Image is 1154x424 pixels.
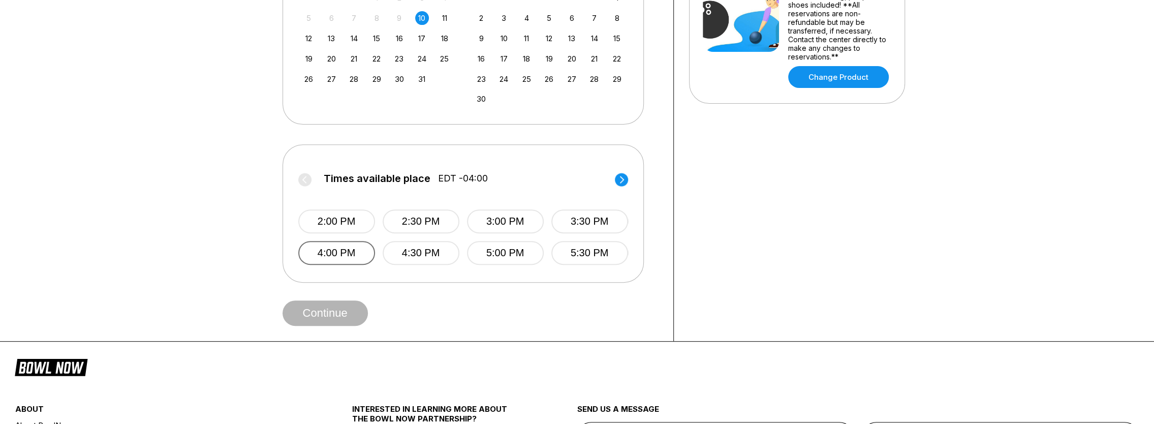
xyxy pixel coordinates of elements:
[497,72,511,86] div: Choose Monday, November 24th, 2025
[542,11,556,25] div: Choose Wednesday, November 5th, 2025
[298,209,375,233] button: 2:00 PM
[551,241,628,265] button: 5:30 PM
[392,52,406,66] div: Choose Thursday, October 23rd, 2025
[438,32,451,45] div: Choose Saturday, October 18th, 2025
[475,11,488,25] div: Choose Sunday, November 2nd, 2025
[325,32,338,45] div: Choose Monday, October 13th, 2025
[610,11,624,25] div: Choose Saturday, November 8th, 2025
[347,32,361,45] div: Choose Tuesday, October 14th, 2025
[467,241,544,265] button: 5:00 PM
[392,32,406,45] div: Choose Thursday, October 16th, 2025
[577,404,1139,422] div: send us a message
[302,11,316,25] div: Not available Sunday, October 5th, 2025
[565,52,579,66] div: Choose Thursday, November 20th, 2025
[565,32,579,45] div: Choose Thursday, November 13th, 2025
[415,11,429,25] div: Choose Friday, October 10th, 2025
[610,52,624,66] div: Choose Saturday, November 22nd, 2025
[325,52,338,66] div: Choose Monday, October 20th, 2025
[565,72,579,86] div: Choose Thursday, November 27th, 2025
[415,72,429,86] div: Choose Friday, October 31st, 2025
[325,11,338,25] div: Not available Monday, October 6th, 2025
[298,241,375,265] button: 4:00 PM
[370,52,384,66] div: Choose Wednesday, October 22nd, 2025
[475,92,488,106] div: Choose Sunday, November 30th, 2025
[347,11,361,25] div: Not available Tuesday, October 7th, 2025
[383,209,459,233] button: 2:30 PM
[475,32,488,45] div: Choose Sunday, November 9th, 2025
[587,11,601,25] div: Choose Friday, November 7th, 2025
[542,72,556,86] div: Choose Wednesday, November 26th, 2025
[475,72,488,86] div: Choose Sunday, November 23rd, 2025
[520,32,534,45] div: Choose Tuesday, November 11th, 2025
[497,32,511,45] div: Choose Monday, November 10th, 2025
[520,72,534,86] div: Choose Tuesday, November 25th, 2025
[302,72,316,86] div: Choose Sunday, October 26th, 2025
[438,52,451,66] div: Choose Saturday, October 25th, 2025
[467,209,544,233] button: 3:00 PM
[520,52,534,66] div: Choose Tuesday, November 18th, 2025
[438,11,451,25] div: Choose Saturday, October 11th, 2025
[370,11,384,25] div: Not available Wednesday, October 8th, 2025
[302,52,316,66] div: Choose Sunday, October 19th, 2025
[542,52,556,66] div: Choose Wednesday, November 19th, 2025
[347,52,361,66] div: Choose Tuesday, October 21st, 2025
[475,52,488,66] div: Choose Sunday, November 16th, 2025
[392,72,406,86] div: Choose Thursday, October 30th, 2025
[383,241,459,265] button: 4:30 PM
[438,173,488,184] span: EDT -04:00
[610,32,624,45] div: Choose Saturday, November 15th, 2025
[587,52,601,66] div: Choose Friday, November 21st, 2025
[370,32,384,45] div: Choose Wednesday, October 15th, 2025
[565,11,579,25] div: Choose Thursday, November 6th, 2025
[415,32,429,45] div: Choose Friday, October 17th, 2025
[497,11,511,25] div: Choose Monday, November 3rd, 2025
[324,173,430,184] span: Times available place
[587,32,601,45] div: Choose Friday, November 14th, 2025
[520,11,534,25] div: Choose Tuesday, November 4th, 2025
[15,404,296,419] div: about
[370,72,384,86] div: Choose Wednesday, October 29th, 2025
[551,209,628,233] button: 3:30 PM
[415,52,429,66] div: Choose Friday, October 24th, 2025
[610,72,624,86] div: Choose Saturday, November 29th, 2025
[347,72,361,86] div: Choose Tuesday, October 28th, 2025
[542,32,556,45] div: Choose Wednesday, November 12th, 2025
[392,11,406,25] div: Not available Thursday, October 9th, 2025
[788,66,889,88] a: Change Product
[325,72,338,86] div: Choose Monday, October 27th, 2025
[587,72,601,86] div: Choose Friday, November 28th, 2025
[302,32,316,45] div: Choose Sunday, October 12th, 2025
[497,52,511,66] div: Choose Monday, November 17th, 2025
